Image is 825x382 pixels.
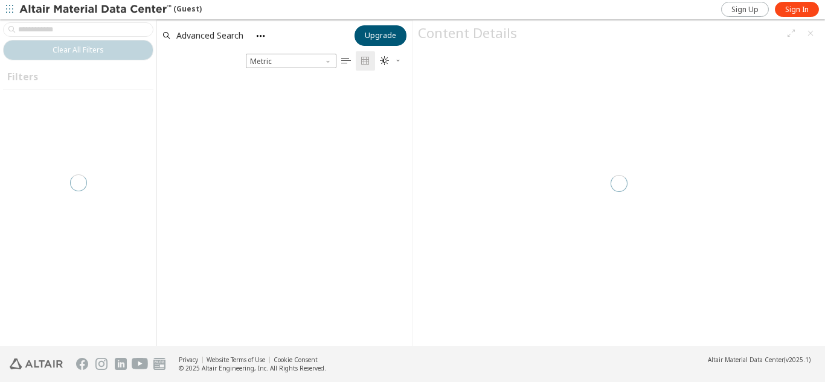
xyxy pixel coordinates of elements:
button: Tile View [356,51,375,71]
img: Altair Engineering [10,358,63,369]
div: (Guest) [19,4,202,16]
img: Altair Material Data Center [19,4,173,16]
i:  [361,56,370,66]
div: © 2025 Altair Engineering, Inc. All Rights Reserved. [179,364,326,372]
a: Privacy [179,355,198,364]
button: Upgrade [355,25,406,46]
i:  [380,56,390,66]
span: Altair Material Data Center [708,355,784,364]
span: Sign In [785,5,809,14]
button: Theme [375,51,406,71]
button: Table View [336,51,356,71]
div: Unit System [246,54,336,68]
a: Website Terms of Use [207,355,265,364]
a: Sign Up [721,2,769,17]
div: (v2025.1) [708,355,811,364]
a: Sign In [775,2,819,17]
span: Advanced Search [176,31,243,40]
span: Metric [246,54,336,68]
i:  [341,56,351,66]
a: Cookie Consent [274,355,318,364]
span: Sign Up [731,5,759,14]
span: Upgrade [365,31,396,40]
